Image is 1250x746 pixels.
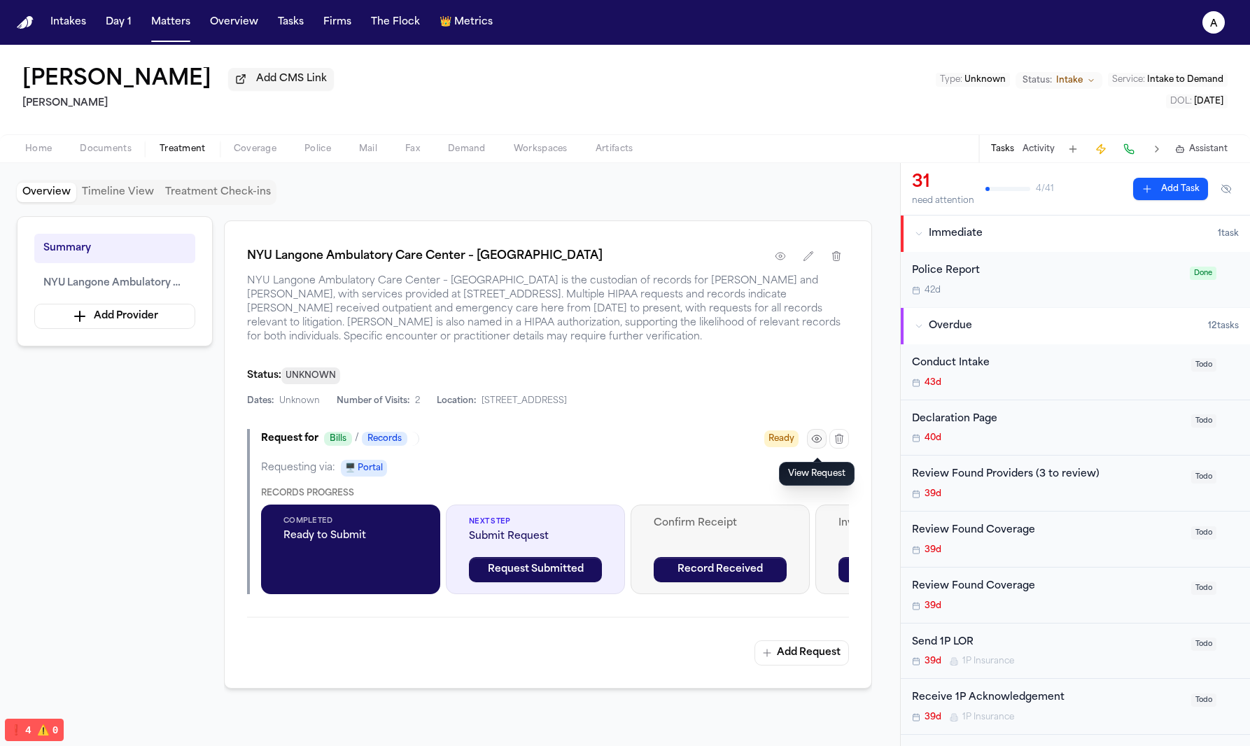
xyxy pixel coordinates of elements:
[204,10,264,35] button: Overview
[596,143,633,155] span: Artifacts
[160,143,206,155] span: Treatment
[34,304,195,329] button: Add Provider
[272,10,309,35] button: Tasks
[1175,143,1228,155] button: Assistant
[437,395,476,407] span: Location:
[362,432,407,446] span: Records
[1214,178,1239,200] button: Hide completed tasks (⌘⇧H)
[318,10,357,35] button: Firms
[469,530,602,544] span: Submit Request
[415,395,420,407] span: 2
[281,367,340,384] span: UNKNOWN
[912,467,1183,483] div: Review Found Providers (3 to review)
[912,579,1183,595] div: Review Found Coverage
[247,370,281,381] span: Status:
[925,377,941,388] span: 43d
[925,544,941,556] span: 39d
[901,400,1250,456] div: Open task: Declaration Page
[341,460,387,477] span: 🖥️ Portal
[405,143,420,155] span: Fax
[365,10,426,35] button: The Flock
[17,16,34,29] img: Finch Logo
[359,143,377,155] span: Mail
[80,143,132,155] span: Documents
[1112,76,1145,84] span: Service :
[1063,139,1083,159] button: Add Task
[962,656,1014,667] span: 1P Insurance
[1191,582,1216,595] span: Todo
[1016,72,1102,89] button: Change status from Intake
[25,143,52,155] span: Home
[1036,183,1054,195] span: 4 / 41
[146,10,196,35] button: Matters
[1191,694,1216,707] span: Todo
[1218,228,1239,239] span: 1 task
[925,285,941,296] span: 42d
[1023,143,1055,155] button: Activity
[1194,97,1223,106] span: [DATE]
[261,432,318,446] span: Request for
[1056,75,1083,86] span: Intake
[514,143,568,155] span: Workspaces
[247,274,849,344] span: NYU Langone Ambulatory Care Center – [GEOGRAPHIC_DATA] is the custodian of records for [PERSON_NA...
[283,529,418,543] span: Ready to Submit
[962,712,1014,723] span: 1P Insurance
[929,227,983,241] span: Immediate
[256,72,327,86] span: Add CMS Link
[247,248,603,265] h1: NYU Langone Ambulatory Care Center – [GEOGRAPHIC_DATA]
[1108,73,1228,87] button: Edit Service: Intake to Demand
[901,456,1250,512] div: Open task: Review Found Providers (3 to review)
[482,395,567,407] span: [STREET_ADDRESS]
[100,10,137,35] button: Day 1
[838,516,971,530] span: Invoice Pending
[901,679,1250,735] div: Open task: Receive 1P Acknowledgement
[779,462,855,486] div: View Request
[261,461,335,475] span: Requesting via:
[901,252,1250,307] div: Open task: Police Report
[279,395,320,407] span: Unknown
[261,489,354,498] span: Records Progress
[448,143,486,155] span: Demand
[434,10,498,35] button: crownMetrics
[940,76,962,84] span: Type :
[925,600,941,612] span: 39d
[912,690,1183,706] div: Receive 1P Acknowledgement
[247,395,274,407] span: Dates:
[324,432,352,446] span: Bills
[228,68,334,90] button: Add CMS Link
[234,143,276,155] span: Coverage
[912,171,974,194] div: 31
[1091,139,1111,159] button: Create Immediate Task
[1147,76,1223,84] span: Intake to Demand
[764,430,799,447] span: Ready
[1191,414,1216,428] span: Todo
[901,512,1250,568] div: Open task: Review Found Coverage
[1133,178,1208,200] button: Add Task
[355,432,359,446] span: /
[22,95,334,112] h2: [PERSON_NAME]
[17,183,76,202] button: Overview
[901,216,1250,252] button: Immediate1task
[929,319,972,333] span: Overdue
[964,76,1006,84] span: Unknown
[1189,143,1228,155] span: Assistant
[1191,358,1216,372] span: Todo
[901,308,1250,344] button: Overdue12tasks
[34,234,195,263] button: Summary
[1191,638,1216,651] span: Todo
[22,67,211,92] button: Edit matter name
[1023,75,1052,86] span: Status:
[901,344,1250,400] div: Open task: Conduct Intake
[34,269,195,298] button: NYU Langone Ambulatory Care Center – [GEOGRAPHIC_DATA]
[337,395,409,407] span: Number of Visits:
[160,183,276,202] button: Treatment Check-ins
[901,568,1250,624] div: Open task: Review Found Coverage
[925,432,941,444] span: 40d
[469,516,602,527] span: Next Step
[912,263,1181,279] div: Police Report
